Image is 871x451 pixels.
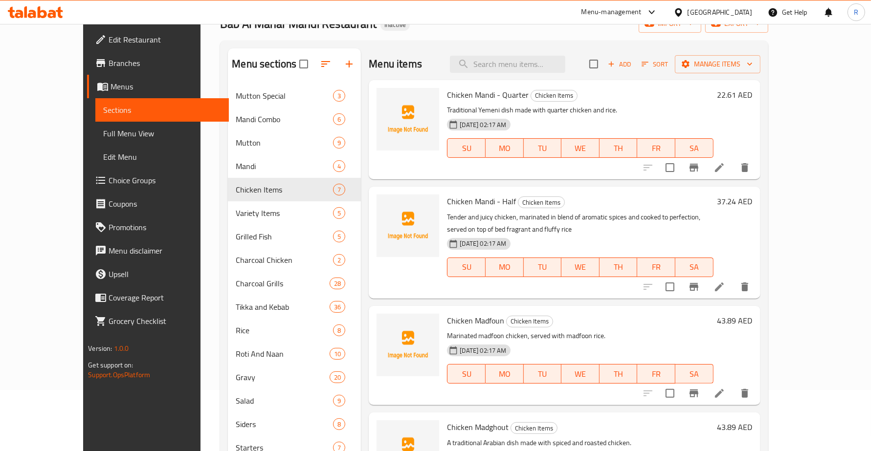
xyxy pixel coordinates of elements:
[642,59,669,70] span: Sort
[334,256,345,265] span: 2
[447,420,509,434] span: Chicken Madghout
[236,348,330,360] div: Roti And Naan
[333,395,345,407] div: items
[109,292,221,303] span: Coverage Report
[228,154,361,178] div: Mandi4
[604,57,635,72] button: Add
[88,359,133,371] span: Get support on:
[603,141,634,155] span: TH
[660,157,680,178] span: Select to update
[95,145,228,169] a: Edit Menu
[565,141,596,155] span: WE
[228,178,361,201] div: Chicken Items7
[109,34,221,45] span: Edit Restaurant
[109,268,221,280] span: Upsell
[583,54,604,74] span: Select section
[660,383,680,404] span: Select to update
[87,75,228,98] a: Menus
[87,262,228,286] a: Upsell
[456,239,510,248] span: [DATE] 02:17 AM
[228,272,361,295] div: Charcoal Grills28
[87,286,228,309] a: Coverage Report
[228,107,361,131] div: Mandi Combo6
[88,368,150,381] a: Support.OpsPlatform
[518,197,564,208] span: Chicken Items
[103,151,221,163] span: Edit Menu
[603,367,634,381] span: TH
[447,437,713,449] p: A traditional Arabian dish made with spiced and roasted chicken.
[236,395,333,407] span: Salad
[606,59,633,70] span: Add
[236,324,333,336] div: Rice
[531,90,578,102] div: Chicken Items
[486,364,524,384] button: MO
[486,138,524,158] button: MO
[333,418,345,430] div: items
[456,120,510,129] span: [DATE] 02:17 AM
[95,98,228,122] a: Sections
[236,207,333,219] span: Variety Items
[236,90,333,102] span: Mutton Special
[675,364,714,384] button: SA
[87,239,228,262] a: Menu disclaimer
[380,19,410,31] div: Inactive
[380,21,410,29] span: Inactive
[103,128,221,139] span: Full Menu View
[581,6,642,18] div: Menu-management
[87,309,228,333] a: Grocery Checklist
[109,57,221,69] span: Branches
[447,313,504,328] span: Chicken Madfoun
[447,330,713,342] p: Marinated madfoon chicken, served with madfoon rice.
[679,367,710,381] span: SA
[236,113,333,125] div: Mandi Combo
[334,420,345,429] span: 8
[682,156,706,179] button: Branch-specific-item
[600,364,638,384] button: TH
[236,254,333,266] span: Charcoal Chicken
[236,184,333,195] span: Chicken Items
[531,90,577,101] span: Chicken Items
[507,316,553,327] span: Chicken Items
[334,326,345,335] span: 8
[679,260,710,274] span: SA
[228,319,361,342] div: Rice8
[447,87,529,102] span: Chicken Mandi - Quarter
[717,88,753,102] h6: 22.61 AED
[109,315,221,327] span: Grocery Checklist
[524,364,562,384] button: TU
[447,104,713,116] p: Traditional Yemeni dish made with quarter chicken and rice.
[103,104,221,116] span: Sections
[675,138,714,158] button: SA
[733,382,757,405] button: delete
[447,364,486,384] button: SU
[333,160,345,172] div: items
[334,396,345,406] span: 9
[87,28,228,51] a: Edit Restaurant
[95,122,228,145] a: Full Menu View
[228,295,361,319] div: Tikka and Kebab36
[330,279,345,288] span: 28
[524,258,562,277] button: TU
[236,371,330,383] span: Gravy
[713,18,760,30] span: export
[854,7,858,18] span: R
[600,138,638,158] button: TH
[600,258,638,277] button: TH
[330,278,345,289] div: items
[228,365,361,389] div: Gravy20
[333,324,345,336] div: items
[228,412,361,436] div: Siders8
[506,316,553,327] div: Chicken Items
[511,423,557,434] span: Chicken Items
[236,137,333,149] span: Mutton
[451,141,482,155] span: SU
[236,301,330,313] span: Tikka and Kebab
[333,184,345,195] div: items
[114,342,129,355] span: 1.0.0
[333,254,345,266] div: items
